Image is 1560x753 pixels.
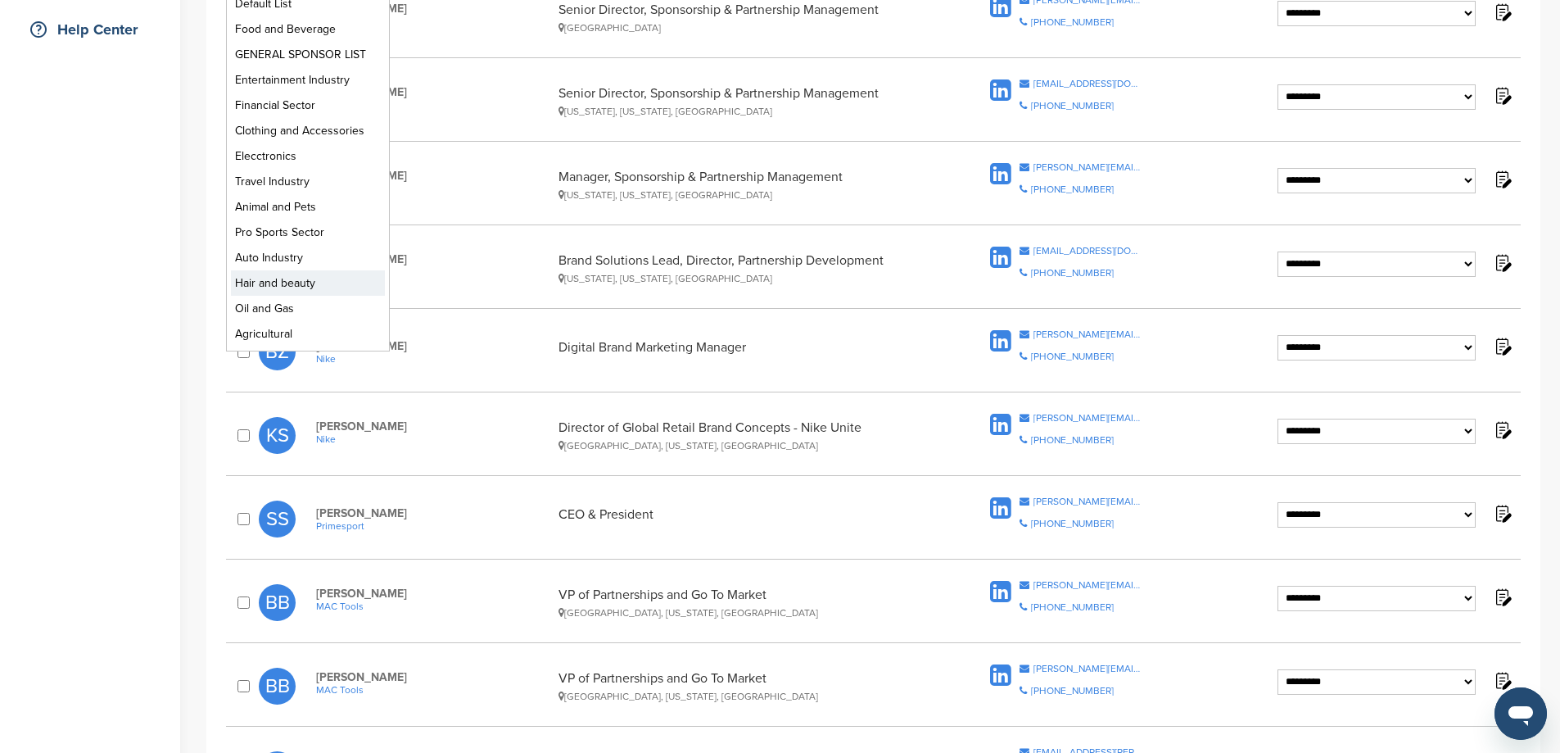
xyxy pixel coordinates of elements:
[259,417,296,454] span: KS
[1031,435,1114,445] div: [PHONE_NUMBER]
[1033,329,1142,339] div: [PERSON_NAME][EMAIL_ADDRESS][PERSON_NAME][DOMAIN_NAME]
[558,670,927,702] div: VP of Partnerships and Go To Market
[259,333,296,370] span: BZ
[1033,162,1142,172] div: [PERSON_NAME][EMAIL_ADDRESS][PERSON_NAME][DOMAIN_NAME]
[231,143,385,169] li: Elecctronics
[316,16,551,27] a: NFL
[25,15,164,44] div: Help Center
[16,11,164,48] a: Help Center
[558,106,927,117] div: [US_STATE], [US_STATE], [GEOGRAPHIC_DATA]
[558,587,927,619] div: VP of Partnerships and Go To Market
[316,252,551,266] span: [PERSON_NAME]
[558,2,927,34] div: Senior Director, Sponsorship & Partnership Management
[316,420,551,433] span: [PERSON_NAME]
[316,601,551,612] a: MAC Tools
[316,670,551,684] span: [PERSON_NAME]
[558,607,927,619] div: [GEOGRAPHIC_DATA], [US_STATE], [GEOGRAPHIC_DATA]
[316,339,551,353] span: [PERSON_NAME]
[558,273,927,284] div: [US_STATE], [US_STATE], [GEOGRAPHIC_DATA]
[316,684,551,696] a: MAC Tools
[558,189,927,201] div: [US_STATE], [US_STATE], [GEOGRAPHIC_DATA]
[316,433,551,445] a: Nike
[231,270,385,296] li: Hair and beauty
[558,691,927,702] div: [GEOGRAPHIC_DATA], [US_STATE], [GEOGRAPHIC_DATA]
[1492,252,1513,273] img: Notes
[316,506,551,520] span: [PERSON_NAME]
[316,520,551,532] a: Primesport
[231,67,385,93] li: Entertainment Industry
[231,296,385,321] li: Oil and Gas
[316,169,551,183] span: [PERSON_NAME]
[1033,246,1142,256] div: [EMAIL_ADDRESS][DOMAIN_NAME]
[1492,169,1513,189] img: Notes
[1031,602,1114,612] div: [PHONE_NUMBER]
[316,99,551,111] a: NFL
[1033,664,1142,674] div: [PERSON_NAME][EMAIL_ADDRESS][DOMAIN_NAME]
[558,339,927,365] div: Digital Brand Marketing Manager
[1031,352,1114,361] div: [PHONE_NUMBER]
[1031,184,1114,194] div: [PHONE_NUMBER]
[1492,85,1513,106] img: Notes
[231,220,385,245] li: Pro Sports Sector
[231,169,385,194] li: Travel Industry
[1033,413,1142,423] div: [PERSON_NAME][EMAIL_ADDRESS][PERSON_NAME][DOMAIN_NAME]
[231,118,385,143] li: Clothing and Accessories
[558,420,927,451] div: Director of Global Retail Brand Concepts - Nike Unite
[316,353,551,365] a: Nike
[259,668,296,705] span: BB
[231,42,385,67] li: GENERAL SPONSOR LIST
[558,252,927,284] div: Brand Solutions Lead, Director, Partnership Development
[316,587,551,601] span: [PERSON_NAME]
[558,440,927,451] div: [GEOGRAPHIC_DATA], [US_STATE], [GEOGRAPHIC_DATA]
[316,85,551,99] span: [PERSON_NAME]
[1492,503,1513,524] img: Notes
[231,194,385,220] li: Animal and Pets
[231,93,385,118] li: Financial Sector
[1031,268,1114,278] div: [PHONE_NUMBER]
[558,169,927,201] div: Manager, Sponsorship & Partnership Management
[316,183,551,194] a: NFL
[558,85,927,117] div: Senior Director, Sponsorship & Partnership Management
[316,2,551,16] span: [PERSON_NAME]
[1033,580,1142,590] div: [PERSON_NAME][EMAIL_ADDRESS][DOMAIN_NAME]
[259,501,296,538] span: SS
[1031,519,1114,528] div: [PHONE_NUMBER]
[231,321,385,347] li: Agricultural
[558,506,927,532] div: CEO & President
[231,16,385,42] li: Food and Beverage
[1494,687,1547,740] iframe: Button to launch messaging window
[259,584,296,621] span: BB
[1492,587,1513,607] img: Notes
[1492,336,1513,356] img: Notes
[1492,420,1513,440] img: Notes
[1033,497,1142,506] div: [PERSON_NAME][EMAIL_ADDRESS][DOMAIN_NAME]
[1031,686,1114,696] div: [PHONE_NUMBER]
[1031,101,1114,111] div: [PHONE_NUMBER]
[1033,79,1142,88] div: [EMAIL_ADDRESS][DOMAIN_NAME]
[1031,17,1114,27] div: [PHONE_NUMBER]
[231,245,385,270] li: Auto Industry
[558,22,927,34] div: [GEOGRAPHIC_DATA]
[1492,670,1513,691] img: Notes
[316,266,551,278] a: NBA (sponsor)
[1492,2,1513,22] img: Notes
